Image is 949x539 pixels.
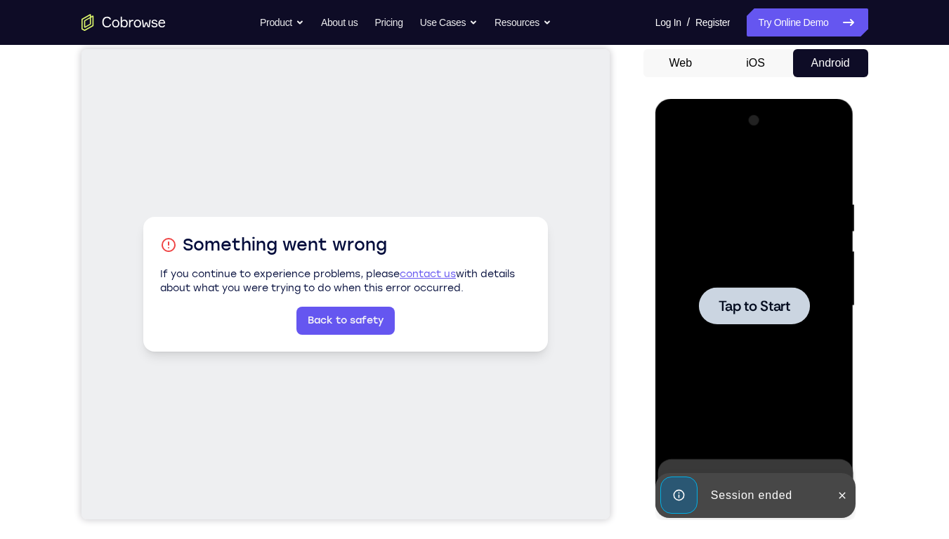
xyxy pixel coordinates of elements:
a: Pricing [374,8,402,36]
span: Tap to Start [63,200,135,214]
button: Product [260,8,304,36]
button: Tap to Start [44,188,155,225]
a: contact us [318,219,374,231]
button: Web [643,49,719,77]
iframe: Agent [81,49,610,519]
a: Back to safety [215,258,313,286]
a: Go to the home page [81,14,166,31]
div: Session ended [50,382,173,411]
button: iOS [718,49,793,77]
button: Use Cases [420,8,478,36]
a: About us [321,8,358,36]
a: Log In [655,8,681,36]
button: Resources [495,8,551,36]
button: Android [793,49,868,77]
a: Register [695,8,730,36]
a: Try Online Demo [747,8,868,36]
span: / [687,14,690,31]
